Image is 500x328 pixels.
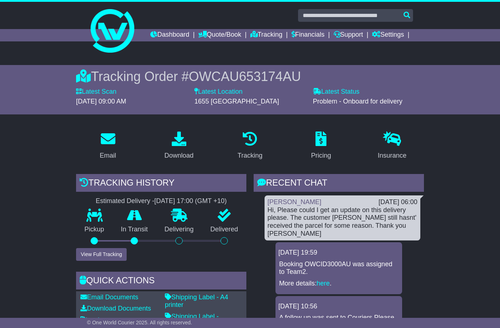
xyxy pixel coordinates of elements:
[378,198,417,206] div: [DATE] 06:00
[278,249,399,257] div: [DATE] 19:59
[372,29,404,41] a: Settings
[76,98,126,105] span: [DATE] 09:00 AM
[112,226,156,234] p: In Transit
[306,129,336,163] a: Pricing
[80,316,106,324] a: Invoice
[80,293,138,301] a: Email Documents
[76,88,116,96] label: Latest Scan
[76,197,246,205] div: Estimated Delivery -
[160,129,198,163] a: Download
[165,293,228,309] a: Shipping Label - A4 printer
[150,29,189,41] a: Dashboard
[313,98,402,105] span: Problem - Onboard for delivery
[194,98,279,105] span: 1655 [GEOGRAPHIC_DATA]
[254,174,424,194] div: RECENT CHAT
[313,88,360,96] label: Latest Status
[267,198,321,206] a: [PERSON_NAME]
[76,226,112,234] p: Pickup
[334,29,363,41] a: Support
[154,197,227,205] div: [DATE] 17:00 (GMT +10)
[95,129,121,163] a: Email
[373,129,411,163] a: Insurance
[194,88,242,96] label: Latest Location
[291,29,325,41] a: Financials
[100,151,116,161] div: Email
[76,69,424,84] div: Tracking Order #
[317,280,330,287] a: here
[76,174,246,194] div: Tracking history
[267,206,417,238] div: Hi, Please could I get an update on this delivery please. The customer [PERSON_NAME] still hasnt'...
[311,151,331,161] div: Pricing
[238,151,262,161] div: Tracking
[164,151,194,161] div: Download
[156,226,202,234] p: Delivering
[250,29,282,41] a: Tracking
[80,305,151,312] a: Download Documents
[76,272,246,291] div: Quick Actions
[278,303,399,311] div: [DATE] 10:56
[189,69,301,84] span: OWCAU653174AU
[76,248,127,261] button: View Full Tracking
[279,280,398,288] p: More details: .
[279,260,398,276] p: Booking OWCID3000AU was assigned to Team2.
[198,29,241,41] a: Quote/Book
[202,226,246,234] p: Delivered
[378,151,406,161] div: Insurance
[87,320,192,325] span: © One World Courier 2025. All rights reserved.
[165,313,219,328] a: Shipping Label - Thermal printer
[233,129,267,163] a: Tracking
